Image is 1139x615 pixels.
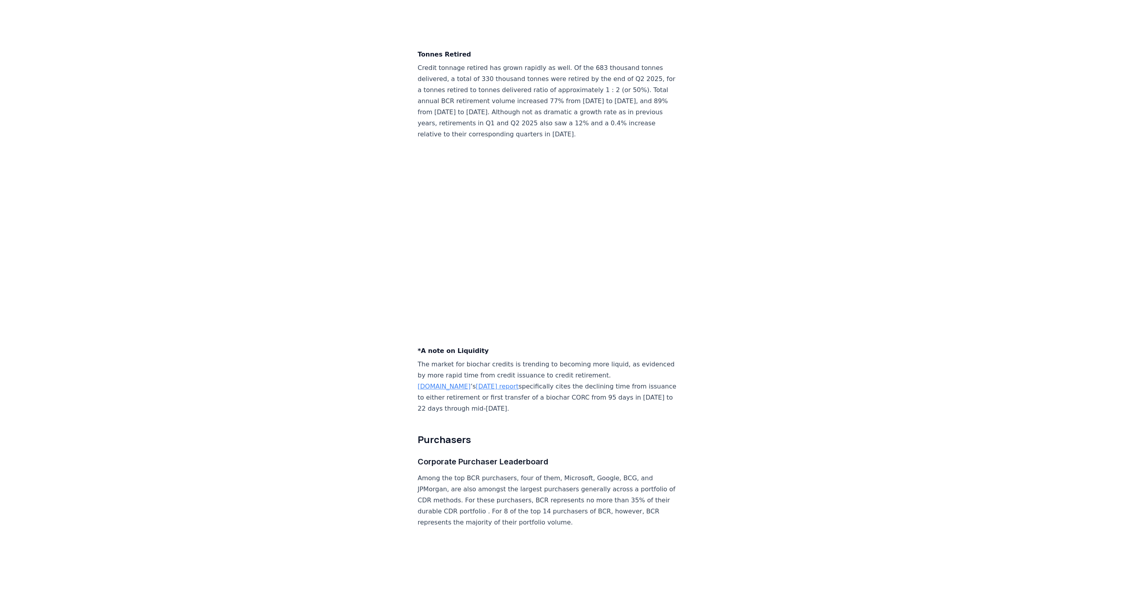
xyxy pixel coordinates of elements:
a: [DOMAIN_NAME] [418,383,471,390]
a: [DATE] report [476,383,518,390]
iframe: Stacked column chart [418,148,679,337]
h4: Tonnes Retired [418,50,679,59]
h2: Purchasers [418,433,679,446]
h4: *A note on Liquidity [418,346,679,356]
p: The market for biochar credits is trending to becoming more liquid, as evidenced by more rapid ti... [418,359,679,414]
p: Among the top BCR purchasers, four of them, Microsoft, Google, BCG, and JPMorgan, are also amongs... [418,473,679,528]
p: Credit tonnage retired has grown rapidly as well. Of the 683 thousand tonnes delivered, a total o... [418,62,679,140]
h3: Corporate Purchaser Leaderboard [418,455,679,468]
